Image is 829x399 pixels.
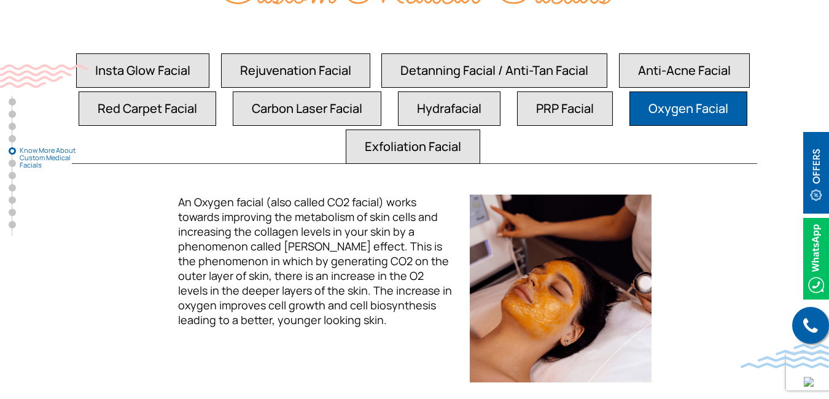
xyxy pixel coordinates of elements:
button: Exfoliation Facial [346,130,480,164]
img: bluewave [741,344,829,368]
button: Rejuvenation Facial [221,53,370,88]
button: Carbon Laser Facial [233,91,381,126]
button: Hydrafacial [398,91,500,126]
button: Anti-Acne Facial [619,53,750,88]
img: offerBt [803,132,829,214]
button: PRP Facial [517,91,613,126]
img: Whatsappicon [803,218,829,300]
a: Whatsappicon [803,251,829,265]
span: An Oxygen facial (also called CO2 facial) works towards improving the metabolism of skin cells an... [178,195,452,327]
button: Red Carpet Facial [79,91,216,126]
img: up-blue-arrow.svg [804,377,814,387]
span: Know More About Custom Medical Facials [20,147,81,169]
a: Know More About Custom Medical Facials [9,147,16,155]
button: Insta Glow Facial [76,53,209,88]
button: Oxygen Facial [629,91,747,126]
button: Detanning Facial / Anti-Tan Facial [381,53,607,88]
